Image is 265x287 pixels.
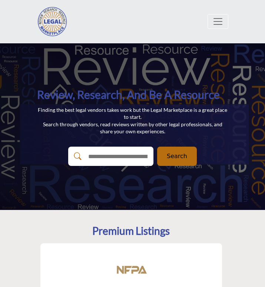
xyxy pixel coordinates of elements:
[37,7,72,36] img: Site Logo
[37,106,228,121] p: Finding the best legal vendors takes work but the Legal Marketplace is a great place to start.
[92,225,170,237] h2: Premium Listings
[167,152,187,161] span: Search
[208,14,228,29] button: Toggle navigation
[37,121,228,135] p: Search through vendors, read reviews written by other legal professionals, and share your own exp...
[157,147,197,166] button: Search
[37,87,228,102] h1: Review, Research, and be a Resource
